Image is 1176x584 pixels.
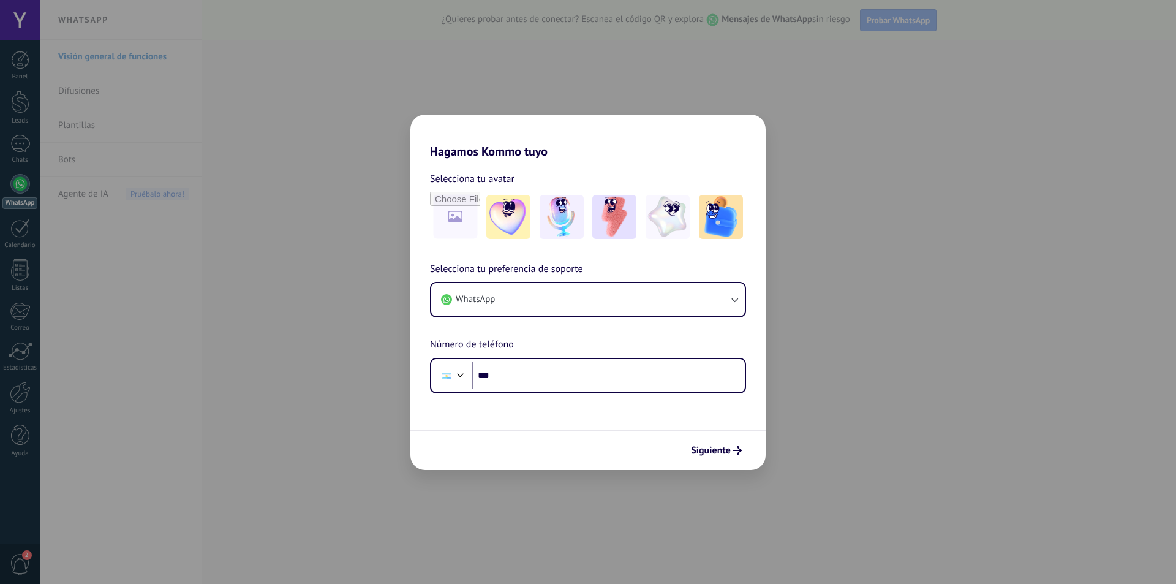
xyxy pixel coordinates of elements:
[691,446,731,455] span: Siguiente
[592,195,636,239] img: -3.jpeg
[431,283,745,316] button: WhatsApp
[646,195,690,239] img: -4.jpeg
[430,337,514,353] span: Número de teléfono
[456,294,495,306] span: WhatsApp
[699,195,743,239] img: -5.jpeg
[540,195,584,239] img: -2.jpeg
[410,115,766,159] h2: Hagamos Kommo tuyo
[435,363,458,389] div: Argentina: + 54
[486,195,530,239] img: -1.jpeg
[430,171,514,187] span: Selecciona tu avatar
[685,440,747,461] button: Siguiente
[430,262,583,278] span: Selecciona tu preferencia de soporte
